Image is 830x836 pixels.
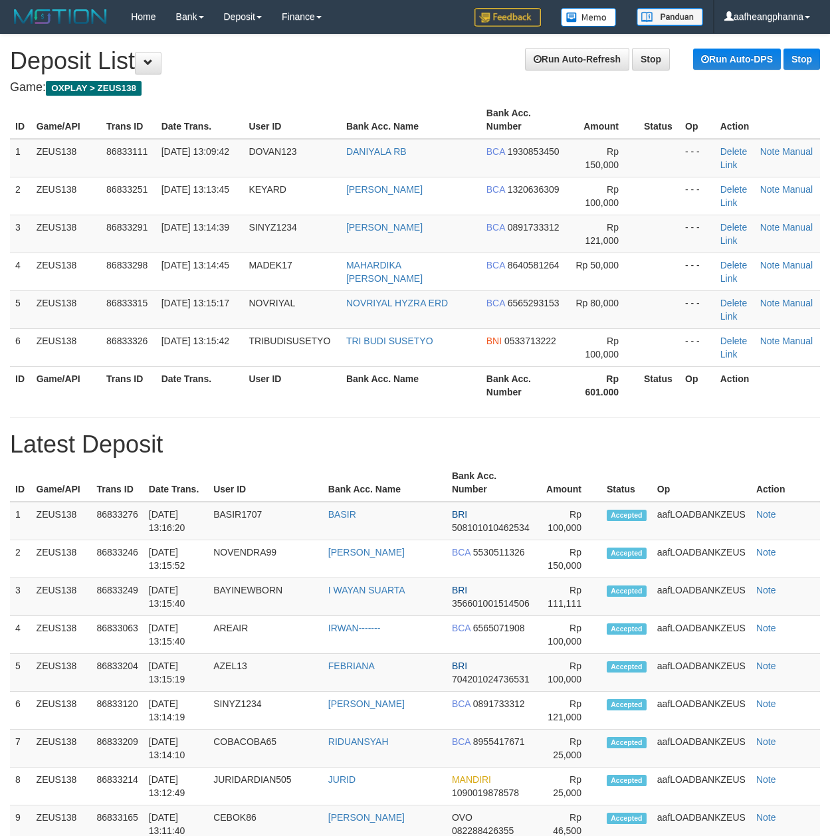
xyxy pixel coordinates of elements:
[10,464,31,502] th: ID
[607,737,647,748] span: Accepted
[31,177,101,215] td: ZEUS138
[106,184,148,195] span: 86833251
[10,692,31,730] td: 6
[535,768,601,805] td: Rp 25,000
[760,222,780,233] a: Note
[10,139,31,177] td: 1
[535,616,601,654] td: Rp 100,000
[486,260,505,270] span: BCA
[10,540,31,578] td: 2
[92,464,144,502] th: Trans ID
[637,8,703,26] img: panduan.png
[607,661,647,673] span: Accepted
[161,184,229,195] span: [DATE] 13:13:45
[508,222,560,233] span: 0891733312
[585,184,619,208] span: Rp 100,000
[156,366,244,404] th: Date Trans.
[452,661,467,671] span: BRI
[447,464,535,502] th: Bank Acc. Number
[680,177,715,215] td: - - -
[680,101,715,139] th: Op
[10,578,31,616] td: 3
[680,215,715,253] td: - - -
[144,654,208,692] td: [DATE] 13:15:19
[452,825,514,836] span: 082288426355
[10,177,31,215] td: 2
[10,366,31,404] th: ID
[535,540,601,578] td: Rp 150,000
[575,260,619,270] span: Rp 50,000
[756,661,776,671] a: Note
[715,366,820,404] th: Action
[31,730,92,768] td: ZEUS138
[101,366,156,404] th: Trans ID
[680,253,715,290] td: - - -
[720,336,813,360] a: Manual Link
[249,298,295,308] span: NOVRIYAL
[561,8,617,27] img: Button%20Memo.svg
[328,736,389,747] a: RIDUANSYAH
[535,730,601,768] td: Rp 25,000
[756,812,776,823] a: Note
[680,290,715,328] td: - - -
[161,222,229,233] span: [DATE] 13:14:39
[452,736,470,747] span: BCA
[208,654,323,692] td: AZEL13
[144,540,208,578] td: [DATE] 13:15:52
[756,774,776,785] a: Note
[473,547,525,558] span: 5530511326
[31,540,92,578] td: ZEUS138
[10,431,820,458] h1: Latest Deposit
[31,366,101,404] th: Game/API
[756,509,776,520] a: Note
[328,585,405,595] a: I WAYAN SUARTA
[31,139,101,177] td: ZEUS138
[751,464,820,502] th: Action
[328,698,405,709] a: [PERSON_NAME]
[720,146,747,157] a: Delete
[760,146,780,157] a: Note
[10,253,31,290] td: 4
[161,146,229,157] span: [DATE] 13:09:42
[720,184,813,208] a: Manual Link
[486,146,505,157] span: BCA
[652,692,751,730] td: aafLOADBANKZEUS
[720,222,747,233] a: Delete
[31,253,101,290] td: ZEUS138
[473,698,525,709] span: 0891733312
[346,222,423,233] a: [PERSON_NAME]
[92,654,144,692] td: 86833204
[31,654,92,692] td: ZEUS138
[31,101,101,139] th: Game/API
[535,692,601,730] td: Rp 121,000
[144,502,208,540] td: [DATE] 13:16:20
[208,540,323,578] td: NOVENDRA99
[106,298,148,308] span: 86833315
[760,336,780,346] a: Note
[585,222,619,246] span: Rp 121,000
[10,502,31,540] td: 1
[346,260,423,284] a: MAHARDIKA [PERSON_NAME]
[575,298,619,308] span: Rp 80,000
[92,502,144,540] td: 86833276
[473,623,525,633] span: 6565071908
[161,260,229,270] span: [DATE] 13:14:45
[323,464,447,502] th: Bank Acc. Name
[639,366,680,404] th: Status
[10,290,31,328] td: 5
[161,298,229,308] span: [DATE] 13:15:17
[208,464,323,502] th: User ID
[481,366,569,404] th: Bank Acc. Number
[639,101,680,139] th: Status
[680,328,715,366] td: - - -
[10,101,31,139] th: ID
[652,616,751,654] td: aafLOADBANKZEUS
[756,547,776,558] a: Note
[92,768,144,805] td: 86833214
[10,730,31,768] td: 7
[208,578,323,616] td: BAYINEWBORN
[144,578,208,616] td: [DATE] 13:15:40
[486,222,505,233] span: BCA
[92,692,144,730] td: 86833120
[756,623,776,633] a: Note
